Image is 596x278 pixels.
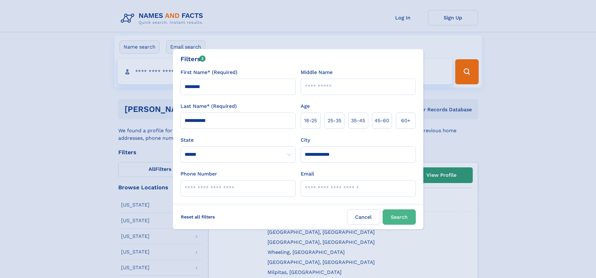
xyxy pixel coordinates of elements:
label: First Name* (Required) [181,69,237,76]
label: Email [301,170,314,178]
label: Last Name* (Required) [181,102,237,110]
span: 60+ [401,117,410,124]
span: 25‑35 [328,117,341,124]
label: Age [301,102,310,110]
div: Filters [181,54,206,64]
label: City [301,136,310,144]
label: Phone Number [181,170,217,178]
span: 45‑60 [374,117,389,124]
span: 35‑45 [351,117,365,124]
label: State [181,136,296,144]
label: Middle Name [301,69,333,76]
label: Cancel [347,209,380,225]
label: Reset all filters [177,209,219,224]
button: Search [383,209,416,225]
span: 18‑25 [304,117,317,124]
